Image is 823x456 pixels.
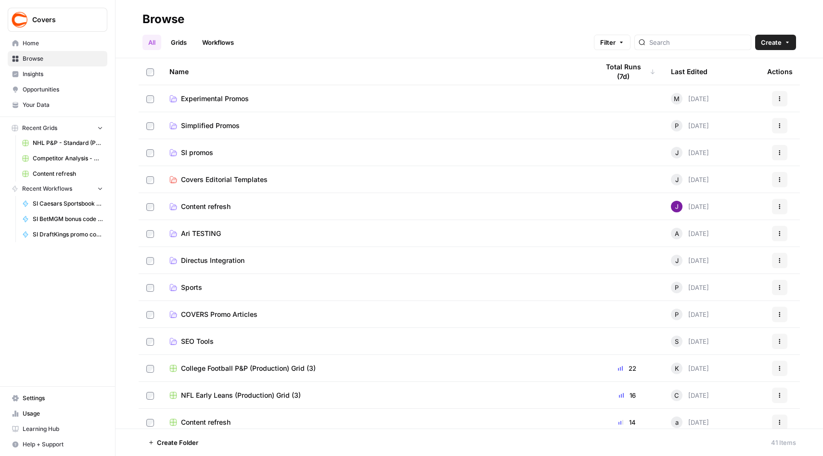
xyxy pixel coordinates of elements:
span: Experimental Promos [181,94,249,104]
span: J [675,175,679,184]
span: M [674,94,680,104]
a: Content refresh [169,417,583,427]
button: Create [755,35,796,50]
a: SI DraftKings promo code articles [18,227,107,242]
span: Simplified Promos [181,121,240,130]
a: Learning Hub [8,421,107,437]
span: Create [761,38,782,47]
span: Home [23,39,103,48]
span: a [675,417,679,427]
span: K [675,364,679,373]
div: [DATE] [671,363,709,374]
div: [DATE] [671,120,709,131]
a: Home [8,36,107,51]
div: Name [169,58,583,85]
span: SI promos [181,148,213,157]
span: SEO Tools [181,337,214,346]
a: Sports [169,283,583,292]
span: Browse [23,54,103,63]
span: Content refresh [181,417,231,427]
a: SI BetMGM bonus code articles [18,211,107,227]
span: SI Caesars Sportsbook promo code articles [33,199,103,208]
a: Usage [8,406,107,421]
span: Recent Grids [22,124,57,132]
span: Content refresh [33,169,103,178]
span: NFL Early Leans (Production) Grid (3) [181,391,301,400]
div: [DATE] [671,228,709,239]
span: Content refresh [181,202,231,211]
span: S [675,337,679,346]
span: J [675,256,679,265]
a: NHL P&P - Standard (Production) Grid [18,135,107,151]
div: Browse [142,12,184,27]
img: nj1ssy6o3lyd6ijko0eoja4aphzn [671,201,682,212]
span: SI DraftKings promo code articles [33,230,103,239]
span: SI BetMGM bonus code articles [33,215,103,223]
a: Your Data [8,97,107,113]
div: [DATE] [671,336,709,347]
a: Opportunities [8,82,107,97]
a: Grids [165,35,193,50]
span: Opportunities [23,85,103,94]
span: Your Data [23,101,103,109]
a: NFL Early Leans (Production) Grid (3) [169,391,583,400]
span: Directus Integration [181,256,244,265]
span: P [675,310,679,319]
a: SI Caesars Sportsbook promo code articles [18,196,107,211]
button: Create Folder [142,435,204,450]
a: Directus Integration [169,256,583,265]
span: Covers [32,15,90,25]
button: Recent Workflows [8,182,107,196]
div: 16 [599,391,656,400]
span: Help + Support [23,440,103,449]
a: Workflows [196,35,240,50]
a: Simplified Promos [169,121,583,130]
span: COVERS Promo Articles [181,310,257,319]
span: Create Folder [157,438,198,447]
div: Total Runs (7d) [599,58,656,85]
div: [DATE] [671,255,709,266]
span: P [675,283,679,292]
span: J [675,148,679,157]
span: Filter [600,38,616,47]
a: Ari TESTING [169,229,583,238]
div: 41 Items [771,438,796,447]
span: Insights [23,70,103,78]
a: Covers Editorial Templates [169,175,583,184]
span: Ari TESTING [181,229,221,238]
div: [DATE] [671,147,709,158]
a: All [142,35,161,50]
span: C [674,391,679,400]
span: Sports [181,283,202,292]
button: Workspace: Covers [8,8,107,32]
div: Last Edited [671,58,707,85]
span: Covers Editorial Templates [181,175,268,184]
a: Insights [8,66,107,82]
span: NHL P&P - Standard (Production) Grid [33,139,103,147]
a: COVERS Promo Articles [169,310,583,319]
div: 22 [599,364,656,373]
a: Experimental Promos [169,94,583,104]
div: [DATE] [671,201,709,212]
span: P [675,121,679,130]
span: Usage [23,409,103,418]
button: Help + Support [8,437,107,452]
button: Recent Grids [8,121,107,135]
a: SEO Tools [169,337,583,346]
button: Filter [594,35,630,50]
div: 14 [599,417,656,427]
a: Content refresh [169,202,583,211]
span: A [675,229,679,238]
div: [DATE] [671,282,709,293]
div: [DATE] [671,93,709,104]
a: College Football P&P (Production) Grid (3) [169,364,583,373]
a: Settings [8,391,107,406]
div: [DATE] [671,417,709,428]
img: Covers Logo [11,11,28,28]
span: College Football P&P (Production) Grid (3) [181,364,316,373]
div: [DATE] [671,390,709,401]
input: Search [649,38,747,47]
div: [DATE] [671,174,709,185]
a: Browse [8,51,107,66]
a: Competitor Analysis - URL Specific Grid [18,151,107,166]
